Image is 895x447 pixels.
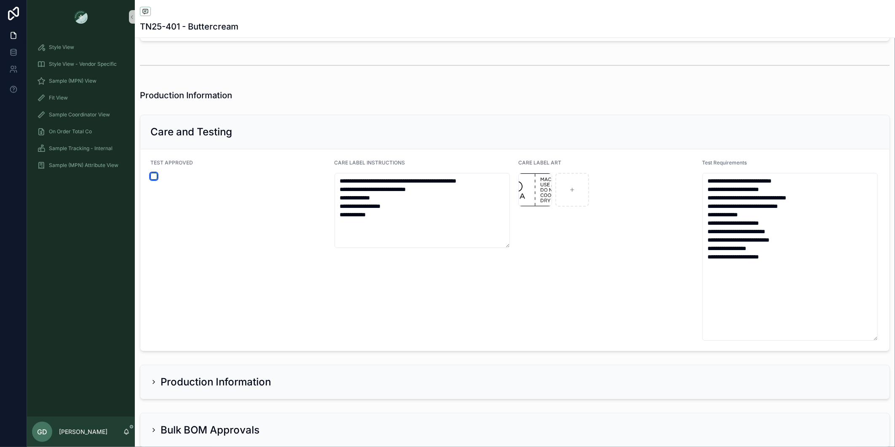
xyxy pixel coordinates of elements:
a: Style View - Vendor Specific [32,57,130,72]
span: Sample (MPN) Attribute View [49,162,118,169]
h1: TN25-401 - Buttercream [140,21,238,32]
img: App logo [74,10,88,24]
span: Test Requirements [702,159,747,166]
span: Sample Tracking - Internal [49,145,113,152]
span: TEST APPROVED [150,159,193,166]
span: On Order Total Co [49,128,92,135]
span: Style View [49,44,74,51]
span: CARE LABEL INSTRUCTIONS [335,159,405,166]
a: Sample Coordinator View [32,107,130,122]
h2: Care and Testing [150,125,232,139]
a: Sample (MPN) Attribute View [32,158,130,173]
p: [PERSON_NAME] [59,428,107,436]
a: Fit View [32,90,130,105]
span: Style View - Vendor Specific [49,61,117,67]
a: Sample Tracking - Internal [32,141,130,156]
a: Style View [32,40,130,55]
span: CARE LABEL ART [518,159,561,166]
h2: Bulk BOM Approvals [161,423,260,437]
span: Fit View [49,94,68,101]
a: Sample (MPN) View [32,73,130,89]
span: GD [37,427,47,437]
h2: Production Information [161,375,271,389]
div: scrollable content [27,34,135,184]
h1: Production Information [140,89,232,101]
a: On Order Total Co [32,124,130,139]
span: Sample Coordinator View [49,111,110,118]
span: Sample (MPN) View [49,78,96,84]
